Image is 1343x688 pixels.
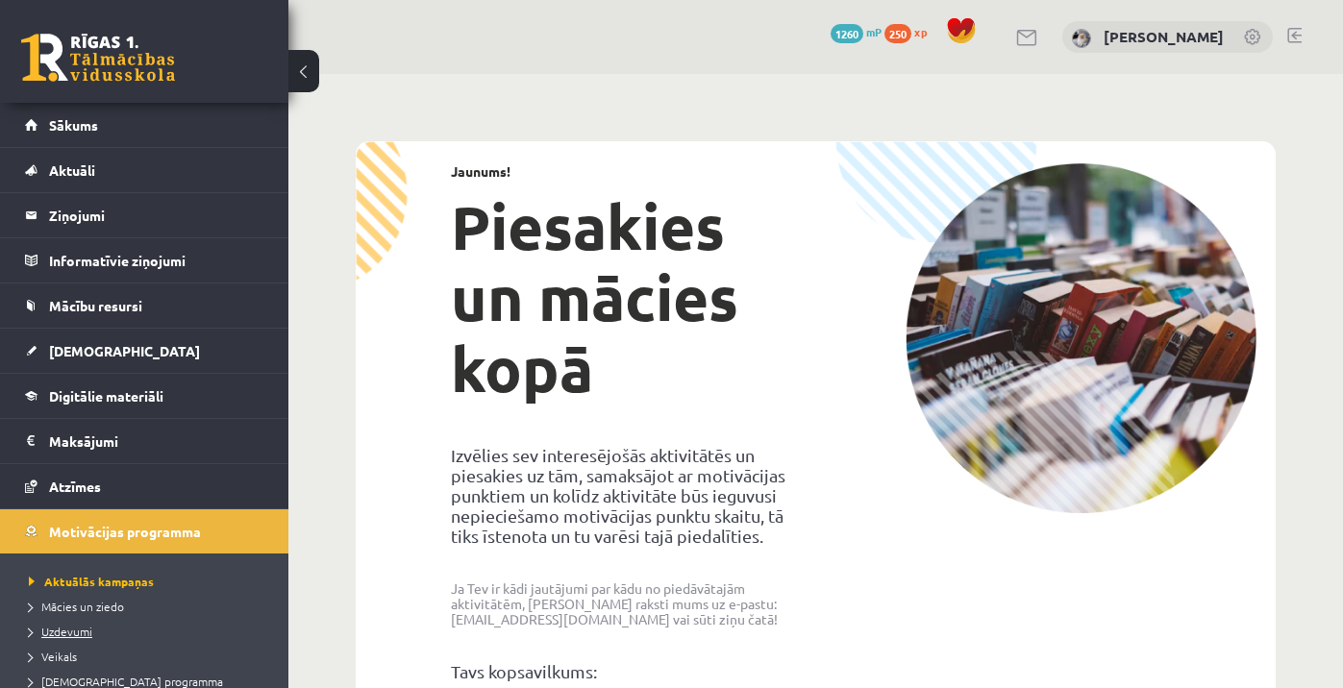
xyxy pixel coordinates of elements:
h1: Piesakies un mācies kopā [451,191,802,405]
a: 250 xp [884,24,936,39]
a: Uzdevumi [29,623,269,640]
img: campaign-image-1c4f3b39ab1f89d1fca25a8facaab35ebc8e40cf20aedba61fd73fb4233361ac.png [906,163,1256,513]
p: Ja Tev ir kādi jautājumi par kādu no piedāvātajām aktivitātēm, [PERSON_NAME] raksti mums uz e-pas... [451,580,802,627]
a: [DEMOGRAPHIC_DATA] [25,329,264,373]
a: Aktuālās kampaņas [29,573,269,590]
span: Aktuāli [49,161,95,179]
span: Mācību resursi [49,297,142,314]
span: 250 [884,24,911,43]
span: mP [866,24,882,39]
a: Veikals [29,648,269,665]
span: xp [914,24,927,39]
a: [PERSON_NAME] [1104,27,1224,46]
a: Maksājumi [25,419,264,463]
span: [DEMOGRAPHIC_DATA] [49,342,200,359]
a: Informatīvie ziņojumi [25,238,264,283]
legend: Informatīvie ziņojumi [49,238,264,283]
a: Rīgas 1. Tālmācības vidusskola [21,34,175,82]
span: Sākums [49,116,98,134]
a: Mācies un ziedo [29,598,269,615]
span: Aktuālās kampaņas [29,574,154,589]
a: Mācību resursi [25,283,264,328]
a: Ziņojumi [25,193,264,237]
legend: Ziņojumi [49,193,264,237]
a: Atzīmes [25,464,264,508]
span: Veikals [29,649,77,664]
span: 1260 [831,24,863,43]
a: Aktuāli [25,148,264,192]
a: 1260 mP [831,24,882,39]
strong: Jaunums! [451,162,510,180]
legend: Maksājumi [49,419,264,463]
span: Motivācijas programma [49,523,201,540]
p: Izvēlies sev interesējošās aktivitātēs un piesakies uz tām, samaksājot ar motivācijas punktiem un... [451,445,802,546]
a: Sākums [25,103,264,147]
span: Atzīmes [49,478,101,495]
img: Emīlija Kajaka [1072,29,1091,48]
p: Tavs kopsavilkums: [451,661,802,681]
a: Digitālie materiāli [25,374,264,418]
span: Uzdevumi [29,624,92,639]
span: Digitālie materiāli [49,387,163,405]
span: Mācies un ziedo [29,599,124,614]
a: Motivācijas programma [25,509,264,553]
